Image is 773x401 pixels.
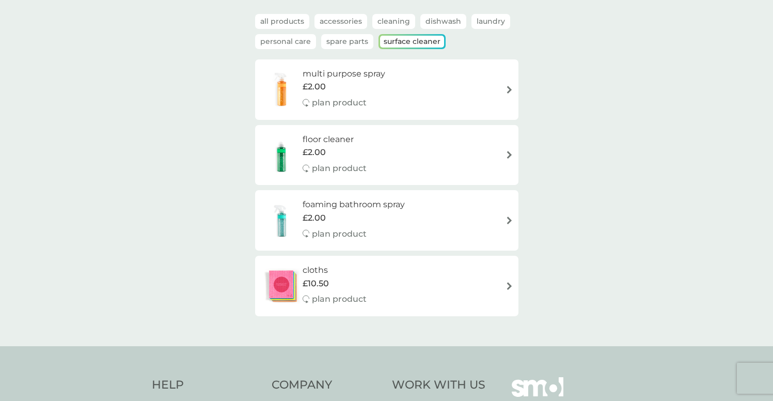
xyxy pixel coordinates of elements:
h4: Help [152,377,262,393]
p: plan product [312,162,367,175]
img: floor cleaner [260,137,303,173]
button: Personal Care [255,34,316,49]
button: Spare Parts [321,34,373,49]
h6: multi purpose spray [303,67,385,81]
img: arrow right [506,282,513,290]
h4: Work With Us [392,377,485,393]
p: plan product [312,227,367,241]
span: £2.00 [303,211,326,225]
button: Laundry [471,14,510,29]
button: all products [255,14,309,29]
p: plan product [312,292,367,306]
span: £10.50 [303,277,329,290]
img: cloths [260,268,303,304]
span: £2.00 [303,80,326,94]
button: Dishwash [420,14,466,29]
img: arrow right [506,86,513,94]
button: Accessories [314,14,367,29]
img: multi purpose spray [260,71,303,107]
img: arrow right [506,217,513,224]
button: Cleaning [372,14,415,29]
h6: cloths [303,264,367,277]
img: foaming bathroom spray [260,203,303,239]
h4: Company [272,377,382,393]
h6: foaming bathroom spray [303,198,405,211]
img: arrow right [506,151,513,159]
span: £2.00 [303,146,326,159]
p: plan product [312,96,367,110]
h6: floor cleaner [303,133,367,146]
button: Surface Cleaner [380,36,444,48]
